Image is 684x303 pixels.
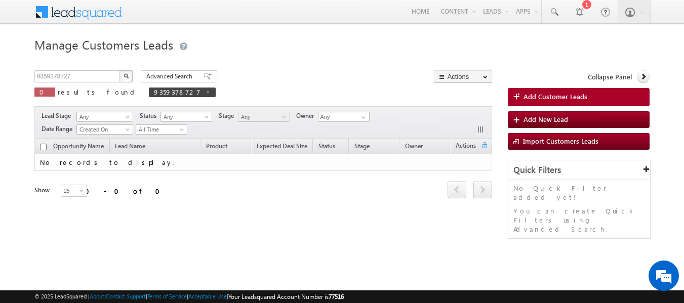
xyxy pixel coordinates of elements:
input: Check all records [40,144,47,150]
a: Add Customer Leads [508,88,650,106]
button: Actions [434,70,492,83]
a: Terms of Service [147,293,187,299]
span: Owner [296,111,318,120]
a: Opportunity Name [48,141,109,154]
em: Start Chat [138,234,184,247]
a: Stage [349,141,375,154]
span: Add New Lead [524,115,568,123]
span: results found [58,88,138,96]
div: 0 - 0 of 0 [85,185,166,197]
div: Minimize live chat window [166,5,190,29]
p: You can create Quick Filters using Advanced Search. [513,206,646,234]
span: Advanced Search [146,72,195,81]
a: Any [160,112,212,122]
p: No Quick Filter added yet! [513,184,646,202]
span: Add Customer Leads [524,92,587,101]
div: Chat with us now [53,53,170,66]
span: Manage Customers Leads [34,36,173,53]
span: Actions [451,140,481,153]
span: 25 [61,186,88,195]
div: Show [34,186,53,195]
div: Quick Filters [508,160,651,180]
a: Any [76,112,133,122]
span: Created On [77,125,130,134]
span: © 2025 LeadSquared | | | | | [34,292,344,301]
span: prev [448,181,466,198]
span: Any [161,112,209,121]
a: Expected Deal Size [252,141,312,154]
span: Any [77,112,130,121]
a: Status [313,141,340,154]
span: 9359378727 [154,88,200,96]
a: Show All Items [356,112,369,122]
span: Opportunity Name [53,142,104,150]
span: Collapse Panel [588,72,632,81]
span: Your Leadsquared Account Number is [228,293,344,300]
span: 77516 [329,293,344,300]
span: Stage [354,142,370,150]
a: Any [238,112,290,122]
span: Import Customers Leads [523,137,598,145]
span: Stage [219,111,238,120]
span: Owner [405,142,423,150]
a: Created On [76,124,133,135]
a: About [90,293,104,299]
a: next [473,182,492,198]
span: next [473,181,492,198]
a: All Time [136,124,187,135]
td: No records to display. [34,154,492,171]
input: Type to Search [318,112,370,122]
textarea: Type your message and hit 'Enter' [13,94,185,225]
span: Product [206,142,227,150]
span: Lead Stage [42,111,75,120]
a: Acceptable Use [188,293,227,299]
a: Contact Support [106,293,146,299]
a: 25 [61,185,87,197]
a: prev [448,182,466,198]
img: d_60004797649_company_0_60004797649 [17,53,43,66]
span: Any [238,112,287,121]
span: Lead Name [110,141,150,154]
span: All Time [136,125,184,134]
span: Date Range [42,124,76,134]
span: Status [140,111,160,120]
img: Search [124,73,129,78]
span: 0 [39,88,50,96]
span: Expected Deal Size [257,142,307,150]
